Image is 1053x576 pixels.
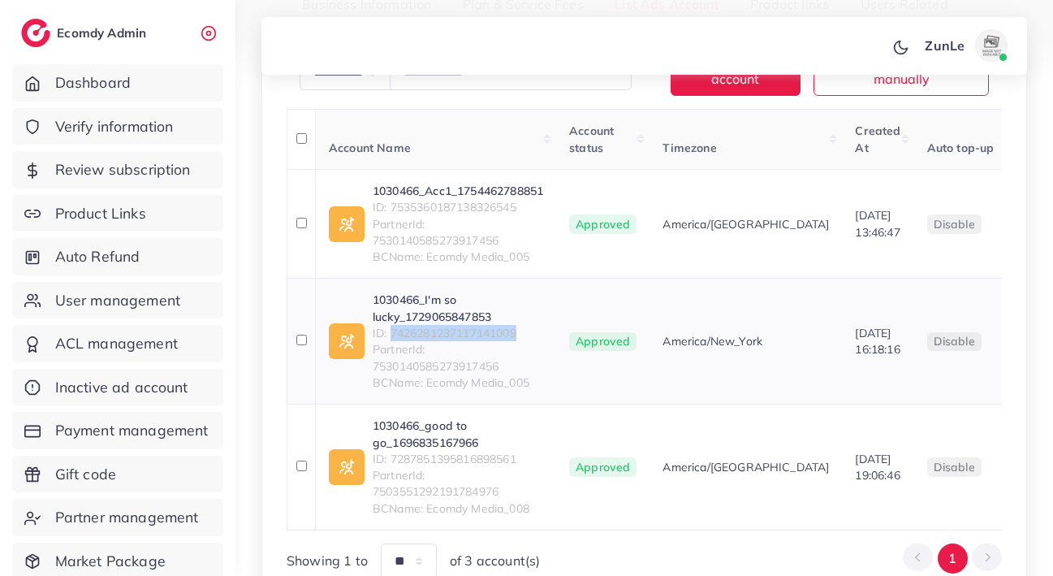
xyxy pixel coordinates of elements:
span: User management [55,290,180,311]
img: avatar [975,29,1008,62]
span: Auto top-up [927,141,995,155]
span: Inactive ad account [55,377,188,398]
img: ic-ad-info.7fc67b75.svg [329,323,365,359]
span: Payment management [55,420,209,441]
span: Showing 1 to [287,552,368,570]
span: BCName: Ecomdy Media_005 [373,249,543,265]
span: of 3 account(s) [450,552,540,570]
span: [DATE] 19:06:46 [855,452,900,483]
a: Gift code [12,456,223,493]
span: ID: 7535360187138326545 [373,199,543,215]
a: Payment management [12,412,223,449]
span: disable [934,460,975,474]
a: Inactive ad account [12,369,223,406]
img: ic-ad-info.7fc67b75.svg [329,449,365,485]
span: Gift code [55,464,116,485]
p: ZunLe [925,36,965,55]
span: Created At [855,123,900,154]
a: User management [12,282,223,319]
h2: Ecomdy Admin [57,25,150,41]
span: America/[GEOGRAPHIC_DATA] [662,216,829,232]
span: PartnerId: 7503551292191784976 [373,467,543,500]
span: America/New_York [662,333,762,349]
img: logo [21,19,50,47]
a: Auto Refund [12,238,223,275]
a: Dashboard [12,64,223,102]
a: Review subscription [12,151,223,188]
span: Verify information [55,116,174,137]
span: Partner management [55,507,199,528]
span: Market Package [55,551,166,572]
a: Product Links [12,195,223,232]
span: Review subscription [55,159,191,180]
ul: Pagination [903,544,1002,574]
span: PartnerId: 7530140585273917456 [373,216,543,249]
span: Account status [569,123,614,154]
span: Dashboard [55,72,131,93]
span: [DATE] 13:46:47 [855,208,900,239]
span: ID: 7287851395816898561 [373,451,543,467]
span: PartnerId: 7530140585273917456 [373,341,543,375]
span: Auto Refund [55,246,140,267]
span: Timezone [662,141,716,155]
span: [DATE] 16:18:16 [855,326,900,357]
a: Partner management [12,499,223,536]
span: ID: 7426281237117141009 [373,325,543,341]
a: 1030466_Acc1_1754462788851 [373,183,543,199]
span: Approved [569,332,637,352]
span: disable [934,217,975,232]
button: Go to page 1 [938,544,968,574]
span: BCName: Ecomdy Media_005 [373,375,543,391]
a: 1030466_good to go_1696835167966 [373,418,543,451]
a: Verify information [12,108,223,145]
span: Approved [569,214,637,234]
span: BCName: Ecomdy Media_008 [373,500,543,517]
a: 1030466_I'm so lucky_1729065847853 [373,292,543,325]
span: Product Links [55,203,146,224]
img: ic-ad-info.7fc67b75.svg [329,206,365,242]
span: ACL management [55,333,178,354]
span: Account Name [329,141,411,155]
a: ACL management [12,325,223,362]
span: America/[GEOGRAPHIC_DATA] [662,459,829,475]
span: disable [934,334,975,349]
span: Approved [569,457,637,477]
a: ZunLeavatar [916,29,1014,62]
a: logoEcomdy Admin [21,19,150,47]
